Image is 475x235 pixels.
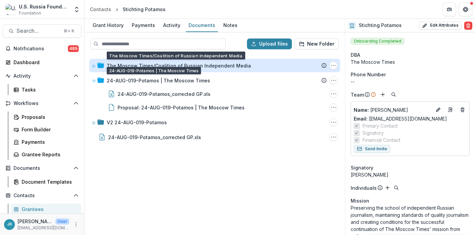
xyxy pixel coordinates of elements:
[22,151,76,158] div: Grantee Reports
[362,136,400,143] span: Financial Contact
[17,28,59,34] span: Search...
[14,193,71,199] span: Contacts
[22,126,76,133] div: Form Builder
[351,171,470,178] div: [PERSON_NAME]
[160,19,183,32] a: Activity
[90,20,126,30] div: Grant History
[458,106,467,114] button: Deletes
[89,87,340,101] div: 24-AUG-019-Potamos_corrected GP.xls24-AUG-019-Potamos_corrected GP.xls Options
[329,61,337,70] button: The Moscow Times/Coalition of Russian Independent Media Options
[14,59,76,66] div: Dashboard
[89,74,340,114] div: 24-AUG-019-Potamos | The Moscow Times24-AUG-019-Potamos | The Moscow Times Options24-AUG-019-Pota...
[89,74,340,87] div: 24-AUG-019-Potamos | The Moscow Times24-AUG-019-Potamos | The Moscow Times Options
[221,20,240,30] div: Notes
[160,20,183,30] div: Activity
[22,113,76,121] div: Proposals
[359,23,402,28] h2: Stichting Potamos
[354,107,369,113] span: Name :
[459,3,472,16] button: Get Help
[89,115,340,129] div: V2 24-AUG-019-PotamosV2 24-AUG-019-Potamos Options
[87,4,114,14] a: Contacts
[72,220,80,229] button: More
[18,225,69,231] p: [EMAIL_ADDRESS][DOMAIN_NAME]
[11,136,81,148] a: Payments
[351,164,373,171] span: Signatory
[22,138,76,146] div: Payments
[89,130,340,144] div: 24-AUG-019-Potamos_corrected GP.xls24-AUG-019-Potamos_corrected GP.xls Options
[18,218,53,225] p: [PERSON_NAME]
[383,184,392,192] button: Add
[351,184,377,191] p: Individuals
[464,22,472,30] button: Delete
[3,98,81,109] button: Open Workflows
[90,19,126,32] a: Grant History
[379,90,387,99] button: Add
[22,178,76,185] div: Document Templates
[186,20,218,30] div: Documents
[62,27,76,35] div: ⌘ + K
[3,24,81,38] button: Search...
[351,38,404,45] span: Onboarding Completed
[7,222,12,227] div: Jemile Kelderman
[392,184,400,192] button: Search
[22,86,76,93] div: Tasks
[3,190,81,201] button: Open Contacts
[14,101,71,106] span: Workflows
[351,71,386,78] span: Phone Number
[5,4,16,15] img: U.S. Russia Foundation
[3,43,81,54] button: Notifications489
[351,91,364,98] p: Team
[87,4,168,14] nav: breadcrumb
[362,122,398,129] span: Primary Contact
[351,197,369,204] span: Mission
[22,206,76,213] div: Grantees
[247,38,292,49] button: Upload files
[11,176,81,187] a: Document Templates
[351,58,470,66] div: The Moscow Times
[89,101,340,114] div: Proposal: 24-AUG-019-Potamos | The Moscow TimesProposal: 24-AUG-019-Potamos | The Moscow Times Op...
[443,3,456,16] button: Partners
[55,218,69,225] p: User
[14,46,68,52] span: Notifications
[354,106,431,113] p: [PERSON_NAME]
[108,134,201,141] div: 24-AUG-019-Potamos_corrected GP.xls
[419,22,461,30] button: Edit Attributes
[107,119,167,126] div: V2 24-AUG-019-Potamos
[354,115,447,122] a: Email: [EMAIL_ADDRESS][DOMAIN_NAME]
[19,3,69,10] div: U.S. Russia Foundation
[89,59,340,72] div: The Moscow Times/Coalition of Russian Independent MediaThe Moscow Times/Coalition of Russian Inde...
[3,71,81,81] button: Open Activity
[3,57,81,68] a: Dashboard
[329,133,337,141] button: 24-AUG-019-Potamos_corrected GP.xls Options
[354,106,431,113] a: Name: [PERSON_NAME]
[221,19,240,32] a: Notes
[329,76,337,84] button: 24-AUG-019-Potamos | The Moscow Times Options
[11,124,81,135] a: Form Builder
[354,145,390,153] button: Send Invite
[11,84,81,95] a: Tasks
[329,118,337,126] button: V2 24-AUG-019-Potamos Options
[295,38,339,49] button: New Folder
[123,6,166,13] div: Stichting Potamos
[68,45,79,52] span: 489
[118,104,245,111] div: Proposal: 24-AUG-019-Potamos | The Moscow Times
[390,90,398,99] button: Search
[14,165,71,171] span: Documents
[445,104,456,115] a: Go to contact
[329,90,337,98] button: 24-AUG-019-Potamos_corrected GP.xls Options
[90,6,111,13] div: Contacts
[118,90,210,98] div: 24-AUG-019-Potamos_corrected GP.xls
[3,163,81,174] button: Open Documents
[107,77,210,84] div: 24-AUG-019-Potamos | The Moscow Times
[107,62,251,69] div: The Moscow Times/Coalition of Russian Independent Media
[11,111,81,123] a: Proposals
[11,149,81,160] a: Grantee Reports
[354,116,368,122] span: Email:
[14,73,71,79] span: Activity
[129,19,158,32] a: Payments
[129,20,158,30] div: Payments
